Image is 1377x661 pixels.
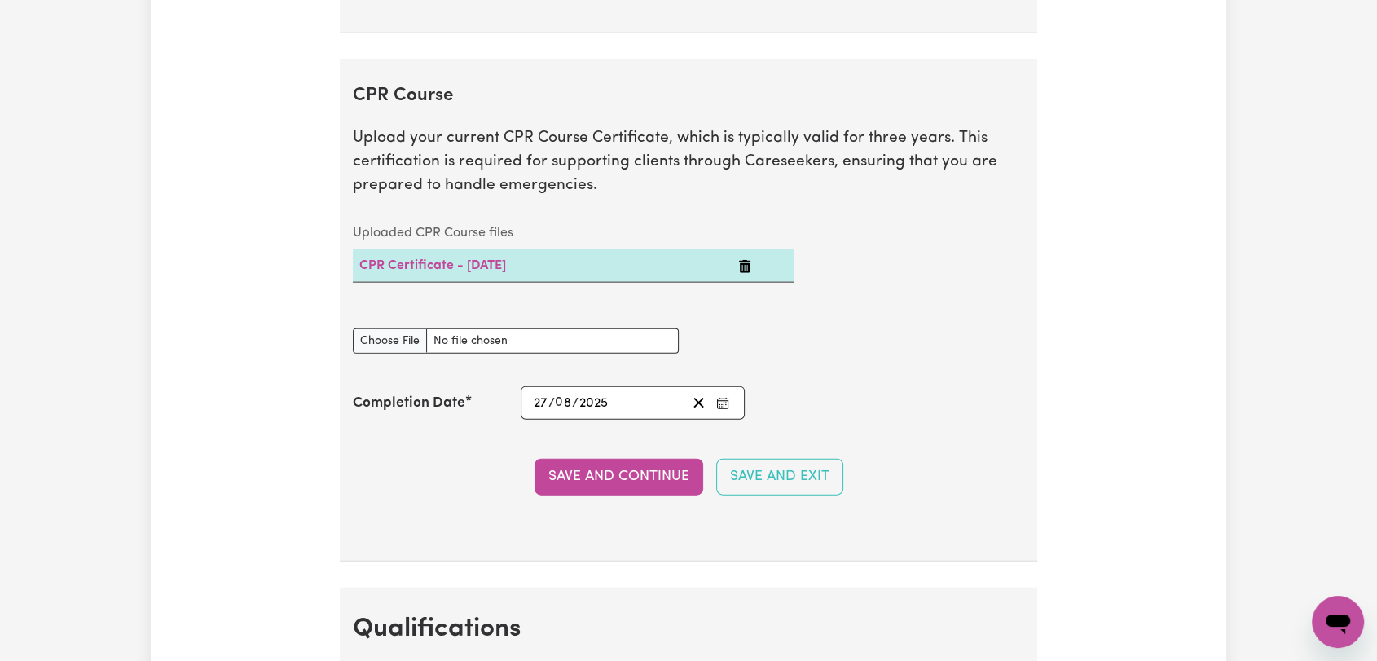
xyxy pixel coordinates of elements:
input: ---- [579,392,609,414]
button: Save and Continue [535,459,703,495]
button: Enter the Completion Date of your CPR Course [711,392,734,414]
h2: Qualifications [353,614,1024,645]
a: CPR Certificate - [DATE] [359,259,506,272]
button: Clear date [686,392,711,414]
button: Delete CPR Certificate - 28/08/2025 [738,256,751,275]
span: 0 [555,397,563,410]
p: Upload your current CPR Course Certificate, which is typically valid for three years. This certif... [353,127,1024,197]
input: -- [533,392,548,414]
input: -- [556,392,572,414]
button: Save and Exit [716,459,843,495]
span: / [548,396,555,411]
span: / [572,396,579,411]
caption: Uploaded CPR Course files [353,217,794,249]
h2: CPR Course [353,86,1024,108]
label: Completion Date [353,393,465,414]
iframe: Button to launch messaging window [1312,596,1364,648]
